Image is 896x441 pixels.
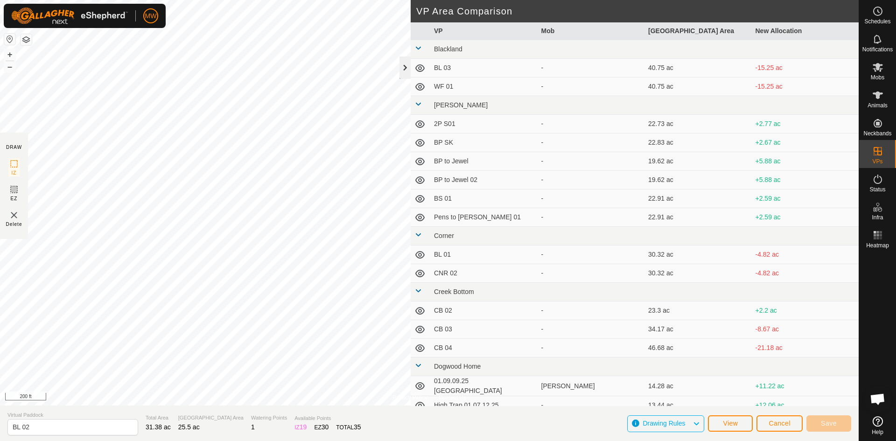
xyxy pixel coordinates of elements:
[538,22,645,40] th: Mob
[146,423,171,431] span: 31.38 ac
[430,189,538,208] td: BS 01
[821,420,837,427] span: Save
[430,264,538,283] td: CNR 02
[430,59,538,77] td: BL 03
[430,208,538,227] td: Pens to [PERSON_NAME] 01
[4,49,15,60] button: +
[723,420,738,427] span: View
[430,245,538,264] td: BL 01
[314,422,329,432] div: EZ
[12,169,17,176] span: IZ
[752,133,859,152] td: +2.67 ac
[872,159,882,164] span: VPs
[294,414,361,422] span: Available Points
[752,152,859,171] td: +5.88 ac
[416,6,859,17] h2: VP Area Comparison
[644,245,752,264] td: 30.32 ac
[430,171,538,189] td: BP to Jewel 02
[644,59,752,77] td: 40.75 ac
[541,343,641,353] div: -
[752,320,859,339] td: -8.67 ac
[756,415,803,432] button: Cancel
[434,232,454,239] span: Corner
[864,19,890,24] span: Schedules
[541,324,641,334] div: -
[178,423,200,431] span: 25.5 ac
[644,77,752,96] td: 40.75 ac
[21,34,32,45] button: Map Layers
[752,189,859,208] td: +2.59 ac
[251,423,255,431] span: 1
[644,208,752,227] td: 22.91 ac
[541,138,641,147] div: -
[644,301,752,320] td: 23.3 ac
[146,414,171,422] span: Total Area
[6,221,22,228] span: Delete
[541,381,641,391] div: [PERSON_NAME]
[752,376,859,396] td: +11.22 ac
[4,34,15,45] button: Reset Map
[644,22,752,40] th: [GEOGRAPHIC_DATA] Area
[294,422,307,432] div: IZ
[430,301,538,320] td: CB 02
[541,306,641,315] div: -
[541,400,641,410] div: -
[430,77,538,96] td: WF 01
[806,415,851,432] button: Save
[354,423,361,431] span: 35
[752,115,859,133] td: +2.77 ac
[866,243,889,248] span: Heatmap
[336,422,361,432] div: TOTAL
[541,156,641,166] div: -
[644,133,752,152] td: 22.83 ac
[752,396,859,415] td: +12.06 ac
[8,210,20,221] img: VP
[708,415,753,432] button: View
[541,63,641,73] div: -
[872,429,883,435] span: Help
[439,393,466,402] a: Contact Us
[644,339,752,357] td: 46.68 ac
[541,82,641,91] div: -
[434,288,474,295] span: Creek Bottom
[752,22,859,40] th: New Allocation
[541,175,641,185] div: -
[11,7,128,24] img: Gallagher Logo
[644,152,752,171] td: 19.62 ac
[541,119,641,129] div: -
[769,420,791,427] span: Cancel
[430,133,538,152] td: BP SK
[541,212,641,222] div: -
[643,420,685,427] span: Drawing Rules
[644,264,752,283] td: 30.32 ac
[871,75,884,80] span: Mobs
[752,208,859,227] td: +2.59 ac
[752,245,859,264] td: -4.82 ac
[430,376,538,396] td: 01.09.09.25 [GEOGRAPHIC_DATA]
[430,152,538,171] td: BP to Jewel
[862,47,893,52] span: Notifications
[300,423,307,431] span: 19
[434,101,488,109] span: [PERSON_NAME]
[322,423,329,431] span: 30
[251,414,287,422] span: Watering Points
[644,171,752,189] td: 19.62 ac
[752,339,859,357] td: -21.18 ac
[863,131,891,136] span: Neckbands
[7,411,138,419] span: Virtual Paddock
[644,320,752,339] td: 34.17 ac
[178,414,244,422] span: [GEOGRAPHIC_DATA] Area
[434,45,462,53] span: Blackland
[4,61,15,72] button: –
[430,339,538,357] td: CB 04
[752,171,859,189] td: +5.88 ac
[752,264,859,283] td: -4.82 ac
[430,115,538,133] td: 2P S01
[869,187,885,192] span: Status
[868,103,888,108] span: Animals
[541,194,641,203] div: -
[644,376,752,396] td: 14.28 ac
[752,77,859,96] td: -15.25 ac
[644,396,752,415] td: 13.44 ac
[6,144,22,151] div: DRAW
